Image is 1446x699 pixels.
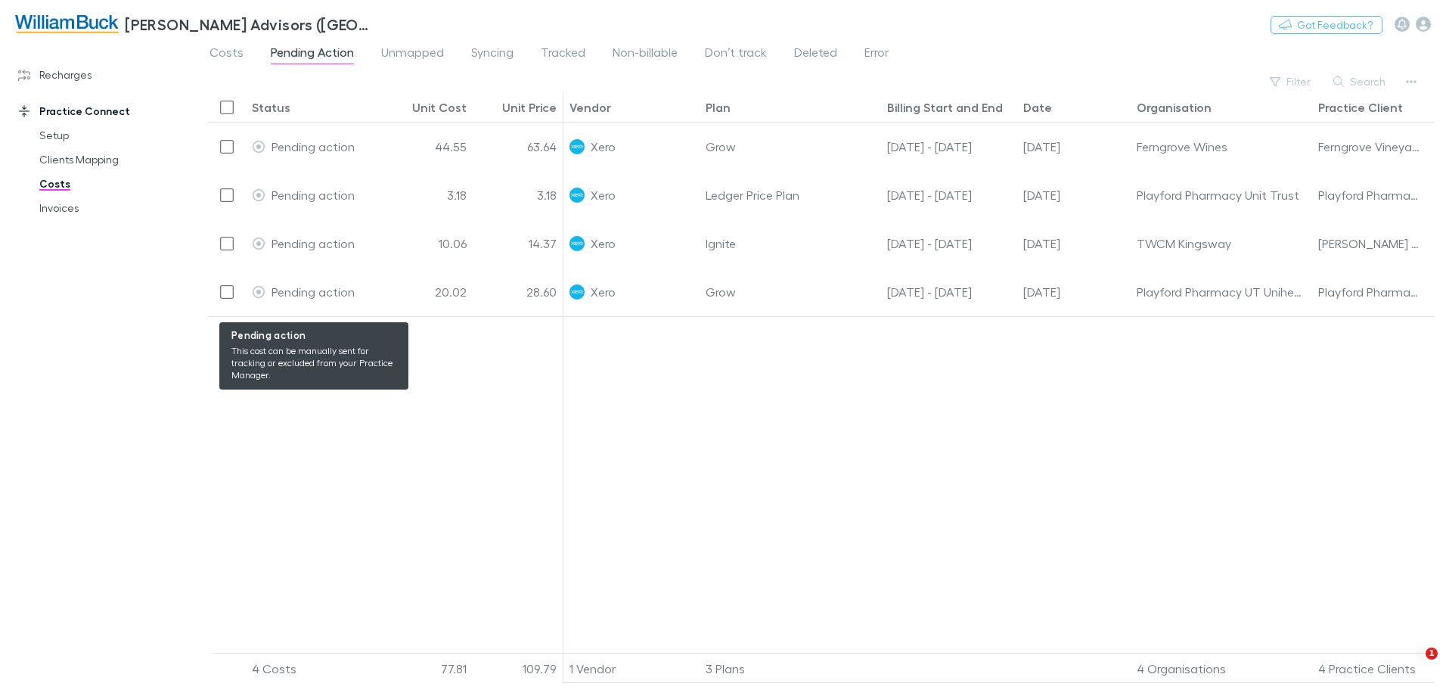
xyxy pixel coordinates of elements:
[613,45,678,64] span: Non-billable
[591,268,616,315] span: Xero
[1023,100,1052,115] div: Date
[1017,268,1131,316] div: 23 Aug 2025
[881,123,1017,171] div: 23 May - 22 Jun 25
[15,15,119,33] img: William Buck Advisors (WA) Pty Ltd's Logo
[591,219,616,267] span: Xero
[705,45,767,64] span: Don’t track
[1137,100,1212,115] div: Organisation
[591,171,616,219] span: Xero
[794,45,837,64] span: Deleted
[700,654,881,684] div: 3 Plans
[412,100,467,115] div: Unit Cost
[1326,73,1395,91] button: Search
[1262,73,1320,91] button: Filter
[382,171,473,219] div: 3.18
[569,284,585,300] img: Xero's Logo
[473,268,563,316] div: 28.60
[1137,268,1306,315] div: Playford Pharmacy UT Unihealth
[569,236,585,251] img: Xero's Logo
[881,219,1017,268] div: 09 Aug - 22 Aug 25
[700,123,881,171] div: Grow
[502,100,557,115] div: Unit Price
[381,45,444,64] span: Unmapped
[591,123,616,170] span: Xero
[1137,171,1306,219] div: Playford Pharmacy Unit Trust
[881,268,1017,316] div: 10 Aug - 22 Aug 25
[563,654,700,684] div: 1 Vendor
[700,268,881,316] div: Grow
[1131,654,1312,684] div: 4 Organisations
[125,15,375,33] h3: [PERSON_NAME] Advisors ([GEOGRAPHIC_DATA]) Pty Ltd
[272,236,355,250] span: Pending action
[382,268,473,316] div: 20.02
[6,6,384,42] a: [PERSON_NAME] Advisors ([GEOGRAPHIC_DATA]) Pty Ltd
[1318,123,1423,170] div: Ferngrove Vineyards Pty Ltd
[272,188,355,202] span: Pending action
[272,284,355,299] span: Pending action
[272,139,355,154] span: Pending action
[1017,123,1131,171] div: 23 Jun 2025
[382,123,473,171] div: 44.55
[569,100,611,115] div: Vendor
[1318,171,1423,219] div: Playford Pharmacy Unit Trust
[700,171,881,219] div: Ledger Price Plan
[864,45,889,64] span: Error
[1271,16,1382,34] button: Got Feedback?
[3,63,204,87] a: Recharges
[1137,123,1306,170] div: Ferngrove Wines
[541,45,585,64] span: Tracked
[1137,219,1306,267] div: TWCM Kingsway
[382,654,473,684] div: 77.81
[881,171,1017,219] div: 23 May - 22 Jun 25
[382,219,473,268] div: 10.06
[473,171,563,219] div: 3.18
[24,148,204,172] a: Clients Mapping
[1318,100,1403,115] div: Practice Client
[700,219,881,268] div: Ignite
[473,654,563,684] div: 109.79
[473,219,563,268] div: 14.37
[24,196,204,220] a: Invoices
[706,100,731,115] div: Plan
[271,45,354,64] span: Pending Action
[1395,648,1431,684] iframe: Intercom live chat
[1318,219,1423,267] div: [PERSON_NAME] & [PERSON_NAME] & [PERSON_NAME] T/A TerryWhite Chemmart Kingsway
[569,188,585,203] img: Xero's Logo
[471,45,514,64] span: Syncing
[569,139,585,154] img: Xero's Logo
[887,100,1003,115] div: Billing Start and End
[1318,268,1423,315] div: Playford Pharmacy Unit Trust T/A Unihealth
[24,123,204,148] a: Setup
[24,172,204,196] a: Costs
[246,654,382,684] div: 4 Costs
[1017,219,1131,268] div: 23 Aug 2025
[1017,171,1131,219] div: 23 Jun 2025
[3,99,204,123] a: Practice Connect
[1426,648,1438,660] span: 1
[473,123,563,171] div: 63.64
[209,45,244,64] span: Costs
[252,100,290,115] div: Status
